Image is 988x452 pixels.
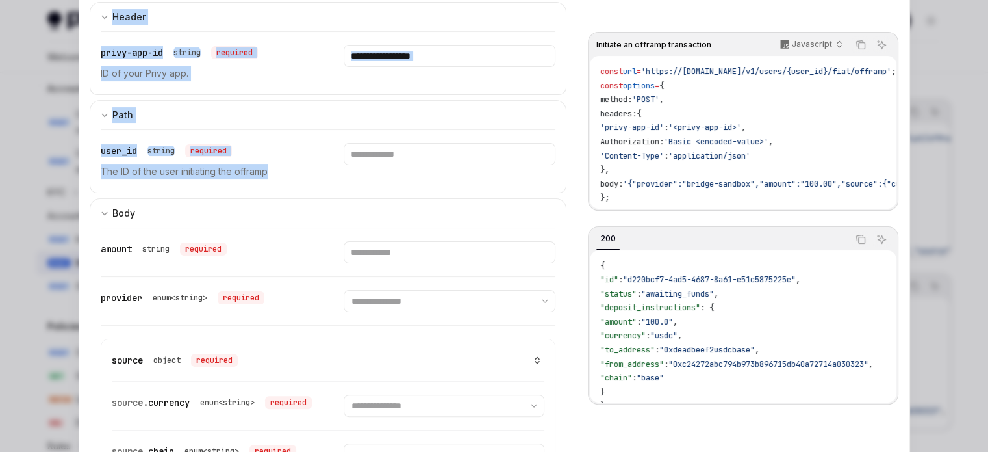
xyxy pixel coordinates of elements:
[218,291,264,304] div: required
[101,164,312,179] p: The ID of the user initiating the offramp
[641,66,891,77] span: 'https://[DOMAIN_NAME]/v1/users/{user_id}/fiat/offramp'
[101,45,258,60] div: privy-app-id
[112,395,312,410] div: source.currency
[600,359,664,369] span: "from_address"
[600,401,605,411] span: }
[600,261,605,271] span: {
[211,46,258,59] div: required
[112,206,135,221] div: Body
[101,292,142,304] span: provider
[714,289,718,299] span: ,
[180,243,227,256] div: required
[664,137,768,147] span: 'Basic <encoded-value>'
[101,241,227,257] div: amount
[101,290,264,306] div: provider
[344,143,555,165] input: Enter user_id
[792,39,832,49] p: Javascript
[600,317,637,327] span: "amount"
[101,243,132,255] span: amount
[148,397,190,408] span: currency
[530,356,544,365] button: show 3 properties
[659,94,664,105] span: ,
[600,66,623,77] span: const
[112,397,148,408] span: source.
[668,359,868,369] span: "0xc24272abc794b973b896715db40a72714a030323"
[596,40,711,50] span: Initiate an offramp transaction
[265,396,312,409] div: required
[755,345,759,355] span: ,
[852,36,869,53] button: Copy the contents from the code block
[90,2,567,31] button: Expand input section
[112,352,238,368] div: source
[596,231,620,246] div: 200
[112,9,146,25] div: Header
[700,302,714,313] span: : {
[659,81,664,91] span: {
[664,122,668,133] span: :
[637,289,641,299] span: :
[344,241,555,263] input: Enter amount
[632,373,637,383] span: :
[655,345,659,355] span: :
[618,274,623,285] span: :
[641,289,714,299] span: "awaiting_funds"
[600,179,623,189] span: body:
[600,94,632,105] span: method:
[668,151,750,161] span: 'application/json'
[600,137,664,147] span: Authorization:
[112,107,133,123] div: Path
[600,165,609,175] span: },
[659,345,755,355] span: "0xdeadbeef2usdcbase"
[344,290,555,312] select: Select provider
[891,66,896,77] span: ;
[600,151,664,161] span: 'Content-Type'
[191,354,238,367] div: required
[600,193,609,203] span: };
[101,145,137,157] span: user_id
[600,81,623,91] span: const
[796,274,800,285] span: ,
[344,395,544,417] select: Select currency
[668,122,741,133] span: '<privy-app-id>'
[664,151,668,161] span: :
[600,302,700,313] span: "deposit_instructions"
[873,231,890,248] button: Ask AI
[90,100,567,129] button: Expand input section
[344,45,555,67] input: Enter privy-app-id
[101,47,163,59] span: privy-app-id
[623,66,637,77] span: url
[768,137,773,147] span: ,
[664,359,668,369] span: :
[741,122,746,133] span: ,
[185,144,232,157] div: required
[641,317,673,327] span: "100.0"
[623,274,796,285] span: "d220bcf7-4ad5-4687-8a61-e51c5875225e"
[101,143,232,159] div: user_id
[600,109,637,119] span: headers:
[637,66,641,77] span: =
[600,345,655,355] span: "to_address"
[600,330,646,341] span: "currency"
[90,198,567,228] button: Expand input section
[600,289,637,299] span: "status"
[112,354,143,366] span: source
[101,66,312,81] p: ID of your Privy app.
[773,34,848,56] button: Javascript
[600,122,664,133] span: 'privy-app-id'
[852,231,869,248] button: Copy the contents from the code block
[868,359,873,369] span: ,
[673,317,678,327] span: ,
[873,36,890,53] button: Ask AI
[623,81,655,91] span: options
[678,330,682,341] span: ,
[632,94,659,105] span: 'POST'
[637,109,641,119] span: {
[600,387,605,397] span: }
[637,317,641,327] span: :
[655,81,659,91] span: =
[637,373,664,383] span: "base"
[600,274,618,285] span: "id"
[650,330,678,341] span: "usdc"
[600,373,632,383] span: "chain"
[646,330,650,341] span: :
